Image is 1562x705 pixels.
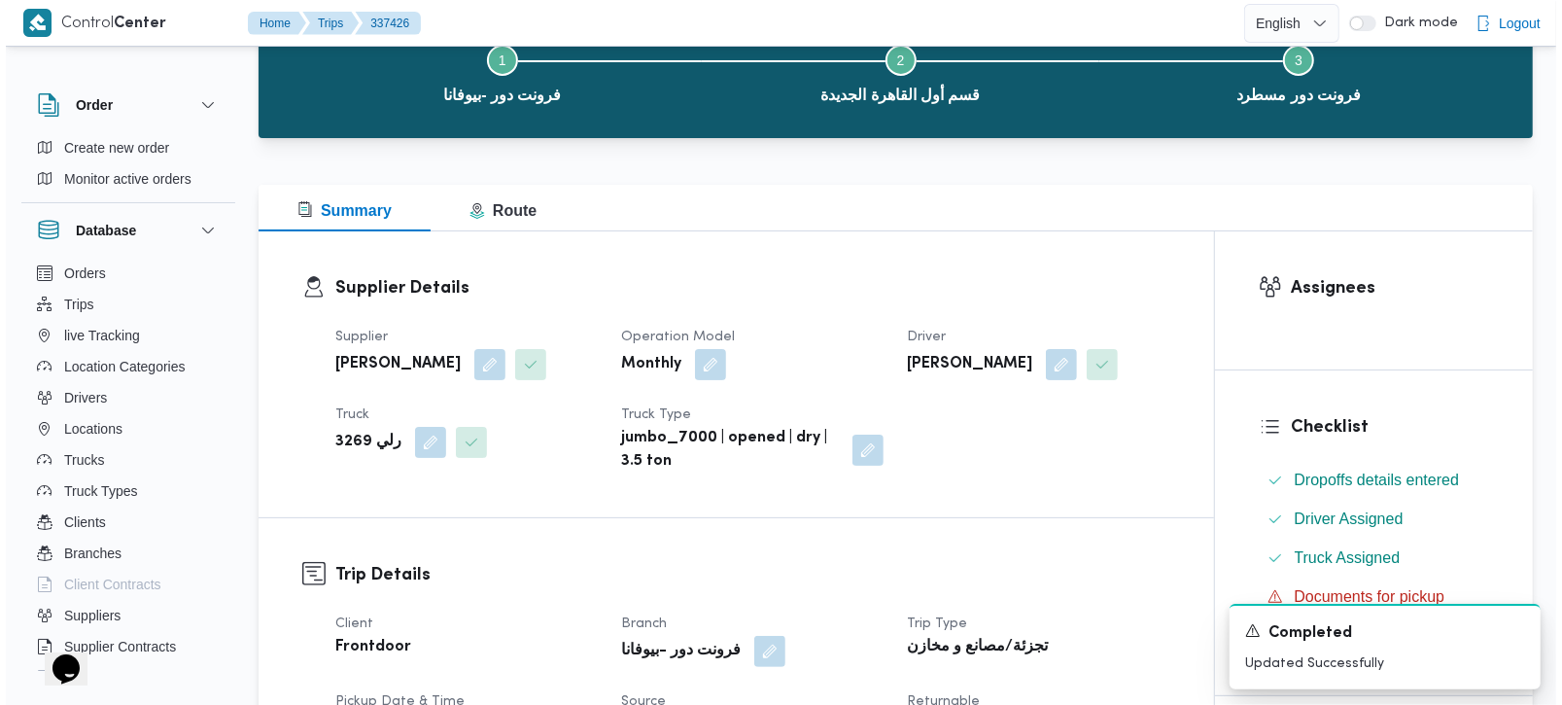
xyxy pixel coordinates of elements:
button: Documents for pickup [1254,582,1484,613]
span: Operation Model [615,331,729,343]
button: Locations [23,413,222,444]
button: 337426 [349,12,415,35]
h3: Trip Details [330,562,1164,588]
button: Trucks [23,444,222,476]
span: Documents for pickup [1289,585,1440,609]
h3: Database [70,219,130,242]
button: Branches [23,538,222,569]
b: Frontdoor [330,636,405,659]
b: [PERSON_NAME] [330,353,455,376]
span: Logout [1493,12,1535,35]
h3: Checklist [1286,414,1484,441]
button: فرونت دور مسطرد [1093,21,1492,123]
span: Driver Assigned [1289,511,1398,527]
span: Dropoffs details entered [1289,469,1454,492]
span: Branch [615,617,661,630]
button: Order [31,93,214,117]
img: X8yXhbKr1z7QwAAAABJRU5ErkJggg== [17,9,46,37]
span: Create new order [58,136,163,159]
button: Client Contracts [23,569,222,600]
span: Client Contracts [58,573,156,596]
span: 2 [891,53,899,68]
span: Trucks [58,448,98,472]
span: 1 [493,53,501,68]
h3: Supplier Details [330,275,1164,301]
div: Order [16,132,229,202]
button: Dropoffs details entered [1254,465,1484,496]
button: قسم أول القاهرة الجديدة [696,21,1094,123]
button: Trips [296,12,353,35]
span: Client [330,617,367,630]
div: Database [16,258,229,679]
span: Branches [58,542,116,565]
button: Location Categories [23,351,222,382]
span: Supplier [330,331,382,343]
span: Locations [58,417,117,441]
b: jumbo_7000 | opened | dry | 3.5 ton [615,427,833,474]
iframe: chat widget [19,627,82,686]
b: Center [108,17,160,31]
button: Suppliers [23,600,222,631]
span: Monitor active orders [58,167,186,191]
span: Suppliers [58,604,115,627]
span: Completed [1263,622,1346,646]
b: رلي 3269 [330,431,396,454]
span: قسم أول القاهرة الجديدة [815,84,974,107]
span: Trips [58,293,88,316]
span: Trip Type [901,617,961,630]
span: Truck Assigned [1289,546,1395,570]
button: Trips [23,289,222,320]
button: Monitor active orders [23,163,222,194]
span: Truck Types [58,479,131,503]
span: Truck [330,408,364,421]
b: [PERSON_NAME] [901,353,1026,376]
span: Devices [58,666,107,689]
span: Supplier Contracts [58,635,170,658]
span: Location Categories [58,355,180,378]
b: تجزئة/مصانع و مخازن [901,636,1042,659]
span: live Tracking [58,324,134,347]
button: Truck Types [23,476,222,507]
b: Monthly [615,353,676,376]
button: Driver Assigned [1254,504,1484,535]
h3: Order [70,93,107,117]
button: Create new order [23,132,222,163]
button: Orders [23,258,222,289]
span: Summary [292,202,386,219]
span: Truck Assigned [1289,549,1395,566]
b: فرونت دور -بيوفانا [615,640,735,663]
button: Home [242,12,300,35]
button: Clients [23,507,222,538]
span: Drivers [58,386,101,409]
button: Truck Assigned [1254,543,1484,574]
button: Drivers [23,382,222,413]
span: Dark mode [1371,16,1452,31]
h3: Assignees [1286,275,1484,301]
div: Notification [1239,621,1519,646]
span: Orders [58,262,100,285]
button: Supplier Contracts [23,631,222,662]
span: Clients [58,511,100,534]
span: Dropoffs details entered [1289,472,1454,488]
button: live Tracking [23,320,222,351]
span: فرونت دور -بيوفانا [437,84,555,107]
span: Route [464,202,531,219]
span: فرونت دور مسطرد [1231,84,1356,107]
button: Database [31,219,214,242]
span: Truck Type [615,408,685,421]
button: فرونت دور -بيوفانا [297,21,696,123]
span: Driver Assigned [1289,508,1398,531]
span: 3 [1289,53,1297,68]
button: Devices [23,662,222,693]
button: Logout [1462,4,1543,43]
p: Updated Successfully [1239,653,1519,674]
span: Driver [901,331,940,343]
